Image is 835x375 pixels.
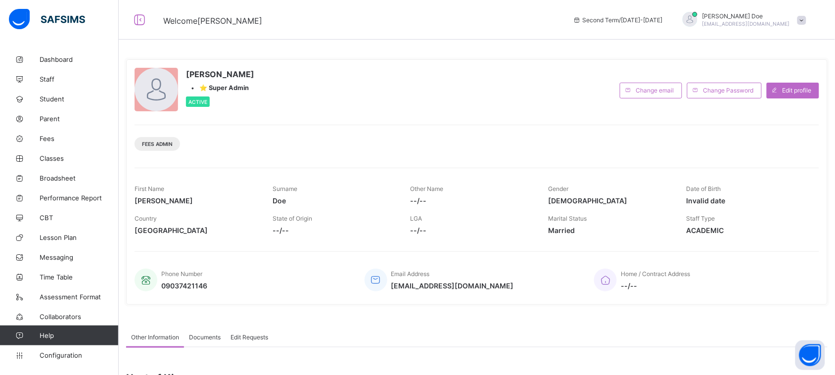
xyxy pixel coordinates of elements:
[231,333,268,341] span: Edit Requests
[40,95,119,103] span: Student
[795,340,825,370] button: Open asap
[163,16,262,26] span: Welcome [PERSON_NAME]
[9,9,85,30] img: safsims
[702,12,790,20] span: [PERSON_NAME] Doe
[411,215,422,222] span: LGA
[703,87,754,94] span: Change Password
[548,226,671,234] span: Married
[573,16,663,24] span: session/term information
[40,351,118,359] span: Configuration
[273,226,396,234] span: --/--
[161,270,202,278] span: Phone Number
[186,84,254,92] div: •
[40,135,119,142] span: Fees
[142,141,173,147] span: Fees Admin
[391,270,430,278] span: Email Address
[673,12,811,28] div: JohnDoe
[199,84,249,92] span: ⭐ Super Admin
[40,234,119,241] span: Lesson Plan
[40,214,119,222] span: CBT
[686,226,809,234] span: ACADEMIC
[783,87,812,94] span: Edit profile
[40,313,119,321] span: Collaborators
[40,293,119,301] span: Assessment Format
[411,185,444,192] span: Other Name
[40,194,119,202] span: Performance Report
[40,75,119,83] span: Staff
[135,185,164,192] span: First Name
[636,87,674,94] span: Change email
[131,333,179,341] span: Other Information
[548,196,671,205] span: [DEMOGRAPHIC_DATA]
[135,196,258,205] span: [PERSON_NAME]
[273,196,396,205] span: Doe
[411,226,534,234] span: --/--
[621,270,690,278] span: Home / Contract Address
[186,69,254,79] span: [PERSON_NAME]
[40,115,119,123] span: Parent
[40,55,119,63] span: Dashboard
[686,215,715,222] span: Staff Type
[621,281,690,290] span: --/--
[189,333,221,341] span: Documents
[40,331,118,339] span: Help
[135,215,157,222] span: Country
[40,154,119,162] span: Classes
[40,273,119,281] span: Time Table
[411,196,534,205] span: --/--
[273,215,312,222] span: State of Origin
[548,185,568,192] span: Gender
[40,174,119,182] span: Broadsheet
[548,215,587,222] span: Marital Status
[161,281,207,290] span: 09037421146
[135,226,258,234] span: [GEOGRAPHIC_DATA]
[40,253,119,261] span: Messaging
[273,185,297,192] span: Surname
[188,99,207,105] span: Active
[702,21,790,27] span: [EMAIL_ADDRESS][DOMAIN_NAME]
[686,185,721,192] span: Date of Birth
[686,196,809,205] span: Invalid date
[391,281,514,290] span: [EMAIL_ADDRESS][DOMAIN_NAME]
